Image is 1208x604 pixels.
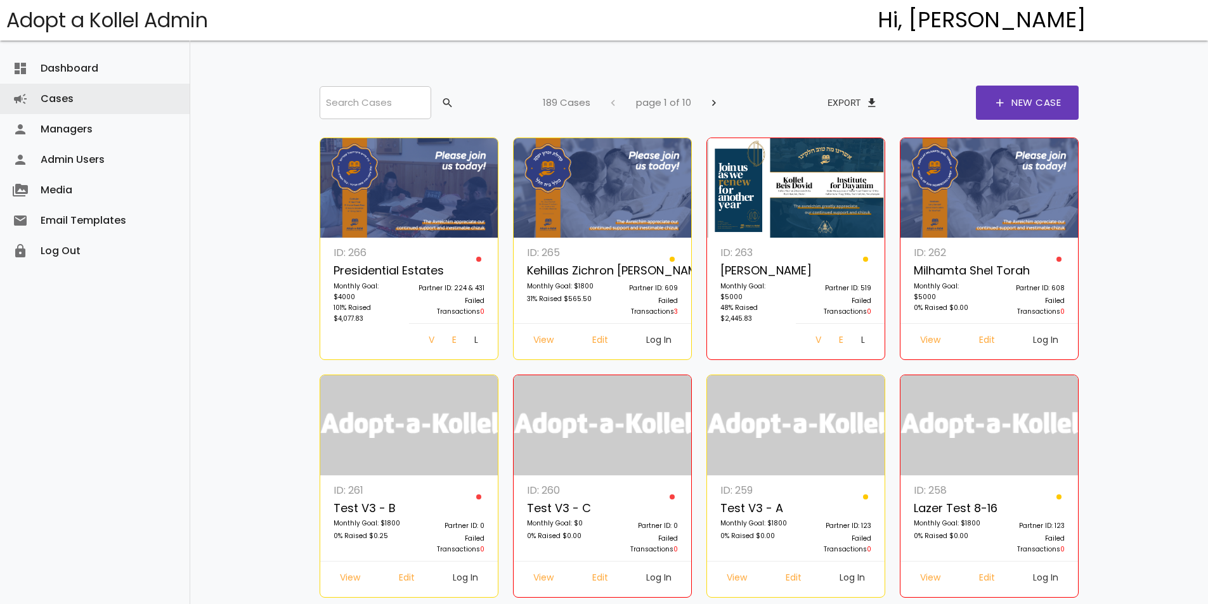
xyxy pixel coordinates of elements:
button: Exportfile_download [817,91,888,114]
span: chevron_right [708,91,720,114]
a: Log In [829,568,875,591]
a: Partner ID: 608 Failed Transactions0 [989,244,1072,323]
p: Test v3 - c [527,499,595,518]
p: Presidential Estates [334,261,402,281]
p: Monthly Goal: $4000 [334,281,402,302]
p: Partner ID: 0 [609,520,678,533]
p: ID: 259 [720,482,789,499]
img: z9NQUo20Gg.X4VDNcvjTb.jpg [900,138,1079,238]
a: Edit [969,330,1005,353]
p: Test v3 - B [334,499,402,518]
p: Failed Transactions [416,533,484,555]
img: I2vVEkmzLd.fvn3D5NTra.png [707,138,885,238]
p: ID: 263 [720,244,789,261]
p: 48% Raised $2,445.83 [720,302,789,324]
p: Partner ID: 519 [803,283,871,295]
a: Log In [851,330,875,353]
a: Partner ID: 609 Failed Transactions3 [602,244,685,323]
p: page 1 of 10 [636,94,691,111]
a: Log In [1023,330,1068,353]
p: 31% Raised $565.50 [527,293,595,306]
span: 3 [674,307,678,316]
p: Failed Transactions [803,295,871,317]
a: Log In [636,568,682,591]
i: lock [13,236,28,266]
a: addNew Case [976,86,1079,120]
a: Partner ID: 123 Failed Transactions0 [989,482,1072,561]
a: ID: 259 Test v3 - A Monthly Goal: $1800 0% Raised $0.00 [713,482,796,561]
a: ID: 265 Kehillas Zichron [PERSON_NAME] of [GEOGRAPHIC_DATA] Monthly Goal: $1800 31% Raised $565.50 [520,244,602,323]
p: Monthly Goal: $5000 [914,281,982,302]
p: 0% Raised $0.00 [914,530,982,543]
i: person [13,114,28,145]
a: View [523,568,564,591]
a: View [419,330,442,353]
a: Edit [829,330,852,353]
p: Monthly Goal: $1800 [527,281,595,293]
p: 189 Cases [543,94,590,111]
i: campaign [13,84,28,114]
a: ID: 262 Milhamta Shel Torah Monthly Goal: $5000 0% Raised $0.00 [907,244,989,323]
p: Monthly Goal: $1800 [334,518,402,530]
i: dashboard [13,53,28,84]
a: View [910,330,951,353]
p: Monthly Goal: $5000 [720,281,789,302]
p: Monthly Goal: $0 [527,518,595,530]
a: View [523,330,564,353]
button: search [431,91,462,114]
a: View [717,568,757,591]
p: 0% Raised $0.00 [720,530,789,543]
a: ID: 261 Test v3 - B Monthly Goal: $1800 0% Raised $0.25 [327,482,409,561]
a: Partner ID: 123 Failed Transactions0 [796,482,878,561]
p: Failed Transactions [609,295,678,317]
a: ID: 260 Test v3 - c Monthly Goal: $0 0% Raised $0.00 [520,482,602,561]
p: Milhamta Shel Torah [914,261,982,281]
a: Edit [582,330,618,353]
a: View [910,568,951,591]
p: ID: 258 [914,482,982,499]
img: MnsSBcA6lZ.y5WEhTf2vm.jpg [514,138,692,238]
p: Partner ID: 224 & 431 [416,283,484,295]
p: ID: 266 [334,244,402,261]
a: Log In [636,330,682,353]
span: 0 [867,307,871,316]
p: ID: 260 [527,482,595,499]
h4: Hi, [PERSON_NAME] [878,8,1086,32]
a: Partner ID: 224 & 431 Failed Transactions0 [409,244,491,323]
span: 0 [673,544,678,554]
p: ID: 261 [334,482,402,499]
p: Partner ID: 0 [416,520,484,533]
p: Failed Transactions [996,533,1065,555]
a: Edit [969,568,1005,591]
p: Test v3 - A [720,499,789,518]
p: Monthly Goal: $1800 [720,518,789,530]
span: file_download [866,91,878,114]
p: Partner ID: 609 [609,283,678,295]
img: logonobg.png [514,375,692,475]
a: Edit [389,568,425,591]
a: View [330,568,370,591]
img: logonobg.png [707,375,885,475]
p: Partner ID: 123 [803,520,871,533]
p: 0% Raised $0.00 [914,302,982,315]
i: perm_media [13,175,28,205]
p: 0% Raised $0.00 [527,530,595,543]
img: logonobg.png [320,375,498,475]
a: ID: 266 Presidential Estates Monthly Goal: $4000 101% Raised $4,077.83 [327,244,409,330]
p: Monthly Goal: $1800 [914,518,982,530]
a: ID: 263 [PERSON_NAME] Monthly Goal: $5000 48% Raised $2,445.83 [713,244,796,330]
p: Failed Transactions [609,533,678,555]
p: Lazer Test 8-16 [914,499,982,518]
span: 0 [480,307,484,316]
img: wUViOcx39X.Upjy9d4hAb.jpg [320,138,498,238]
a: Partner ID: 0 Failed Transactions0 [409,482,491,561]
p: 101% Raised $4,077.83 [334,302,402,324]
a: View [805,330,829,353]
p: Failed Transactions [416,295,484,317]
p: ID: 262 [914,244,982,261]
span: search [441,91,454,114]
a: Log In [443,568,488,591]
i: person [13,145,28,175]
p: Failed Transactions [803,533,871,555]
span: add [994,86,1006,120]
